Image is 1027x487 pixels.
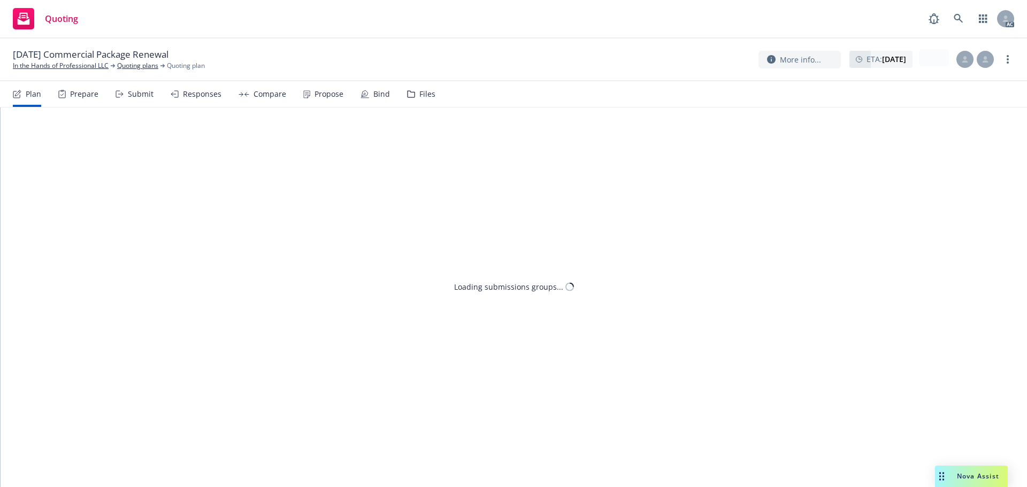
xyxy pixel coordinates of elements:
[254,90,286,98] div: Compare
[1001,53,1014,66] a: more
[923,8,945,29] a: Report a Bug
[26,90,41,98] div: Plan
[183,90,221,98] div: Responses
[9,4,82,34] a: Quoting
[972,8,994,29] a: Switch app
[454,281,563,292] div: Loading submissions groups...
[167,61,205,71] span: Quoting plan
[780,54,821,65] span: More info...
[867,53,906,65] span: ETA :
[373,90,390,98] div: Bind
[758,51,841,68] button: More info...
[13,48,168,61] span: [DATE] Commercial Package Renewal
[935,466,948,487] div: Drag to move
[882,54,906,64] strong: [DATE]
[948,8,969,29] a: Search
[128,90,154,98] div: Submit
[957,471,999,481] span: Nova Assist
[13,61,109,71] a: In the Hands of Professional LLC
[315,90,343,98] div: Propose
[70,90,98,98] div: Prepare
[419,90,435,98] div: Files
[117,61,158,71] a: Quoting plans
[935,466,1008,487] button: Nova Assist
[45,14,78,23] span: Quoting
